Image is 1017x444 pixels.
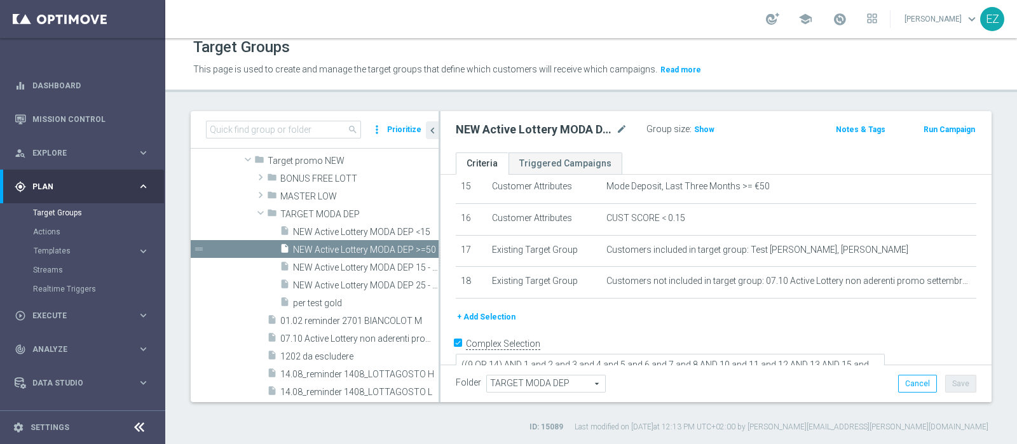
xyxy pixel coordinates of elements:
a: Triggered Campaigns [508,152,622,175]
span: CUST SCORE < 0.15 [606,213,685,224]
span: Analyze [32,346,137,353]
span: BONUS FREE LOTT [280,173,439,184]
button: Prioritize [385,121,423,138]
span: Explore [32,149,137,157]
span: NEW Active Lottery MODA DEP 15 - &lt;25 [293,262,439,273]
i: folder [267,172,277,187]
input: Quick find group or folder [206,121,361,138]
i: keyboard_arrow_right [137,309,149,321]
i: mode_edit [616,122,627,137]
span: Data Studio [32,379,137,387]
a: Criteria [456,152,508,175]
i: insert_drive_file [280,243,290,258]
label: Last modified on [DATE] at 12:13 PM UTC+02:00 by [PERSON_NAME][EMAIL_ADDRESS][PERSON_NAME][DOMAIN... [575,422,988,433]
button: Notes & Tags [835,123,887,137]
span: Templates [34,247,125,255]
button: Data Studio keyboard_arrow_right [14,378,150,388]
i: insert_drive_file [280,225,290,240]
span: Customers included in target group: Test [PERSON_NAME], [PERSON_NAME] [606,245,908,255]
div: Plan [15,181,137,192]
label: Group size [646,124,690,135]
button: person_search Explore keyboard_arrow_right [14,148,150,158]
span: Execute [32,312,137,320]
a: [PERSON_NAME]keyboard_arrow_down [903,10,980,29]
button: Read more [659,63,702,77]
div: Target Groups [33,203,164,222]
i: insert_drive_file [267,386,277,400]
div: EZ [980,7,1004,31]
span: Customers not included in target group: 07.10 Active Lottery non aderenti promo settembre_margina... [606,276,971,286]
i: gps_fixed [15,181,26,192]
td: 17 [456,235,487,267]
span: Target promo NEW [268,156,439,166]
i: insert_drive_file [267,314,277,329]
a: Target Groups [33,208,132,218]
button: gps_fixed Plan keyboard_arrow_right [14,182,150,192]
button: Templates keyboard_arrow_right [33,246,150,256]
i: equalizer [15,80,26,91]
td: Existing Target Group [487,235,601,267]
span: TARGET MODA DEP [280,209,439,220]
span: NEW Active Lottery MODA DEP &gt;=50 [293,245,439,255]
i: folder [254,154,264,169]
div: Dashboard [15,69,149,102]
button: Run Campaign [922,123,976,137]
span: Show [694,125,714,134]
div: Data Studio [15,377,137,389]
button: chevron_left [426,121,439,139]
span: search [348,124,358,135]
div: Execute [15,310,137,321]
span: NEW Active Lottery MODA DEP 25 - &lt;50 [293,280,439,291]
a: Optibot [32,400,133,433]
button: + Add Selection [456,310,517,324]
label: Folder [456,377,481,388]
label: : [690,124,692,135]
a: Settings [31,424,69,431]
td: Customer Attributes [487,172,601,204]
span: Plan [32,183,137,191]
span: 01.02 reminder 2701 BIANCOLOT M [280,316,439,326]
div: Templates [34,247,137,255]
span: This page is used to create and manage the target groups that define which customers will receive... [193,64,657,74]
button: play_circle_outline Execute keyboard_arrow_right [14,311,150,321]
a: Realtime Triggers [33,284,132,294]
i: folder [267,208,277,222]
span: 14.08_reminder 1408_LOTTAGOSTO H [280,369,439,380]
div: Actions [33,222,164,241]
div: Templates [33,241,164,260]
i: insert_drive_file [280,261,290,276]
td: Existing Target Group [487,267,601,299]
div: Streams [33,260,164,279]
button: Save [945,375,976,393]
i: more_vert [371,121,383,138]
div: Explore [15,147,137,159]
div: Analyze [15,344,137,355]
span: 14.08_reminder 1408_LOTTAGOSTO L [280,387,439,398]
button: equalizer Dashboard [14,81,150,91]
i: keyboard_arrow_right [137,245,149,257]
i: settings [13,422,24,433]
a: Streams [33,265,132,275]
td: 18 [456,267,487,299]
label: ID: 15089 [529,422,563,433]
button: track_changes Analyze keyboard_arrow_right [14,344,150,354]
i: keyboard_arrow_right [137,377,149,389]
h1: Target Groups [193,38,290,57]
i: insert_drive_file [267,368,277,382]
button: Cancel [898,375,937,393]
span: Mode Deposit, Last Three Months >= €50 [606,181,770,192]
span: 07.10 Active Lottery non aderenti promo settembre_marginalit&#xE0;&gt;0 [280,333,439,344]
i: keyboard_arrow_right [137,180,149,192]
td: 16 [456,203,487,235]
i: insert_drive_file [267,332,277,347]
i: insert_drive_file [280,297,290,311]
span: MASTER LOW [280,191,439,202]
i: track_changes [15,344,26,355]
span: 1202 da escludere [280,351,439,362]
h2: NEW Active Lottery MODA DEP >=50 [456,122,613,137]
